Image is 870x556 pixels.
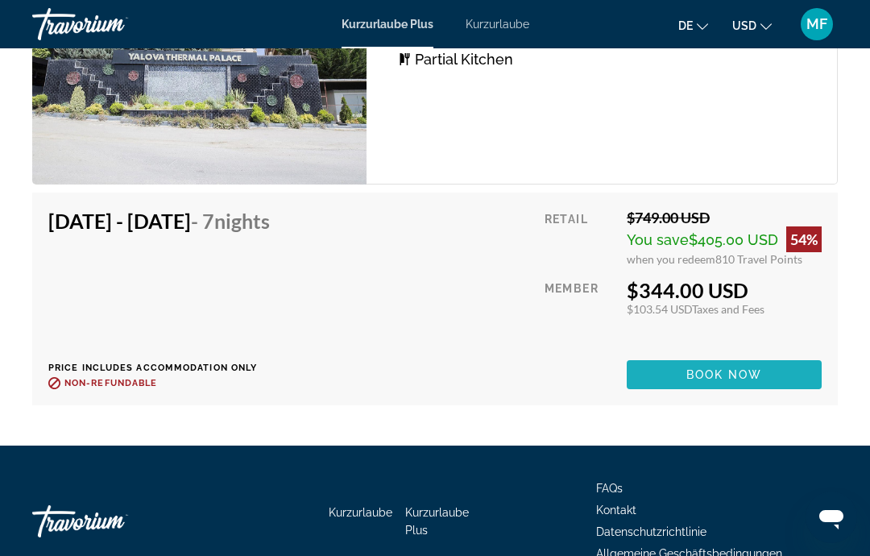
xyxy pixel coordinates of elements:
[732,14,772,37] button: Währung ändern
[627,360,822,389] button: Book now
[329,506,392,519] a: Kurzurlaube
[415,51,513,68] span: Partial Kitchen
[596,525,706,538] a: Datenschutzrichtlinie
[692,302,764,316] span: Taxes and Fees
[806,15,827,32] font: MF
[627,209,822,226] div: $749.00 USD
[796,7,838,41] button: Nutzermenü
[806,492,857,543] iframe: Schaltfläche zum Öffnen des Messaging-Fensters
[715,252,802,266] span: 810 Travel Points
[596,482,623,495] a: FAQs
[689,231,778,248] span: $405.00 USD
[545,278,615,348] div: Member
[627,231,689,248] span: You save
[678,14,708,37] button: Sprache ändern
[48,363,282,373] p: Price includes accommodation only
[627,302,822,316] div: $103.54 USD
[214,209,270,233] span: Nights
[627,278,822,302] div: $344.00 USD
[342,18,433,31] a: Kurzurlaube Plus
[786,226,822,252] div: 54%
[191,209,270,233] span: - 7
[596,504,636,517] a: Kontakt
[466,18,529,31] a: Kurzurlaube
[686,368,763,381] span: Book now
[545,209,615,266] div: Retail
[32,3,193,45] a: Travorium
[64,378,157,388] span: Non-refundable
[405,506,469,537] a: Kurzurlaube Plus
[732,19,756,32] font: USD
[48,209,270,233] h4: [DATE] - [DATE]
[32,497,193,546] a: Travorium
[678,19,693,32] font: de
[627,252,715,266] span: when you redeem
